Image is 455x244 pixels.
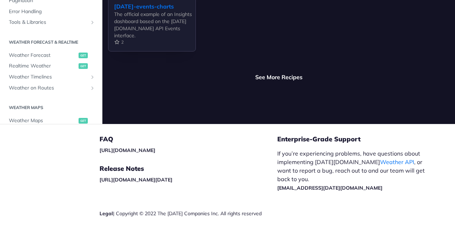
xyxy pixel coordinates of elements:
h2: Weather Maps [5,104,97,111]
a: Legal [100,210,113,217]
a: Weather Mapsget [5,115,97,126]
span: Weather Timelines [9,74,88,81]
span: Weather on Routes [9,85,88,92]
a: Weather API [380,158,414,166]
p: If you’re experiencing problems, have questions about implementing [DATE][DOMAIN_NAME] , or want ... [277,149,426,192]
span: get [79,53,88,58]
span: Weather Forecast [9,52,77,59]
h5: Release Notes [100,164,277,173]
button: Show subpages for Weather on Routes [90,85,95,91]
a: Weather TimelinesShow subpages for Weather Timelines [5,72,97,82]
a: Error Handling [5,6,97,17]
span: get [79,64,88,69]
a: Weather Forecastget [5,50,97,61]
button: Show subpages for Weather Timelines [90,74,95,80]
span: Weather Maps [9,117,77,124]
span: Realtime Weather [9,63,77,70]
h2: Weather Forecast & realtime [5,39,97,45]
span: get [79,118,88,124]
a: [URL][DOMAIN_NAME][DATE] [100,177,172,183]
a: Tools & LibrariesShow subpages for Tools & Libraries [5,17,97,28]
div: The official example of an Insights dashboard based on the [DATE][DOMAIN_NAME] API Events interface. [114,11,196,39]
h5: FAQ [100,135,277,143]
a: Realtime Weatherget [5,61,97,72]
button: Show subpages for Tools & Libraries [90,20,95,26]
a: [URL][DOMAIN_NAME] [100,147,155,153]
h5: Enterprise-Grade Support [277,135,437,143]
div: [DATE]-events-charts [114,2,196,11]
div: | Copyright © 2022 The [DATE] Companies Inc. All rights reserved [100,210,277,217]
span: Error Handling [9,8,95,15]
a: [EMAIL_ADDRESS][DATE][DOMAIN_NAME] [277,185,382,191]
span: Tools & Libraries [9,19,88,26]
a: Weather on RoutesShow subpages for Weather on Routes [5,83,97,93]
a: See More Recipes [255,73,303,81]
